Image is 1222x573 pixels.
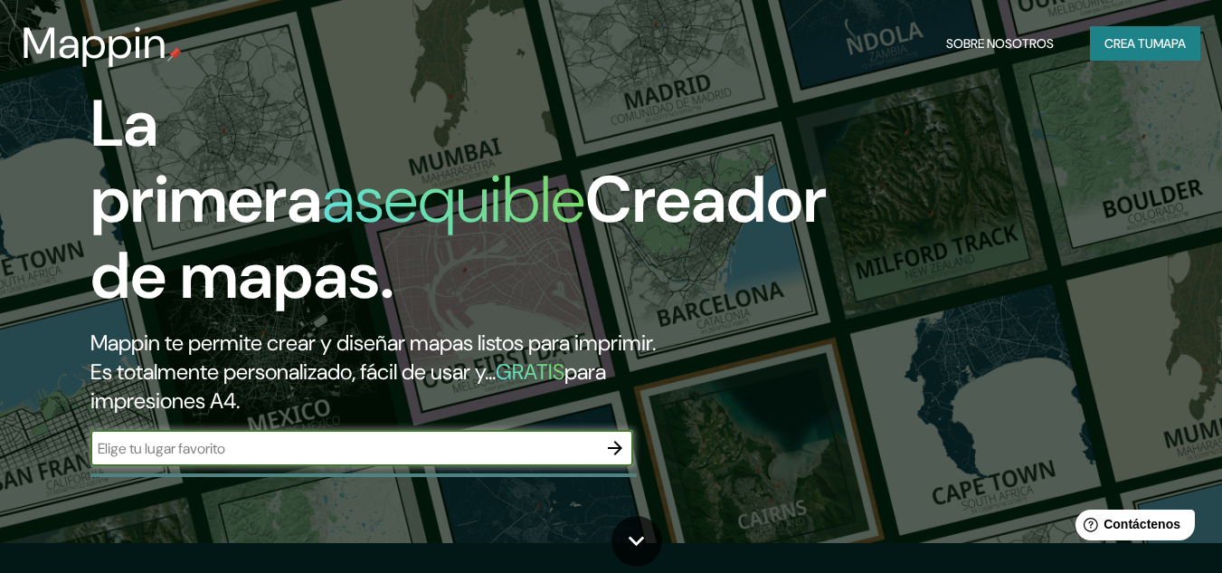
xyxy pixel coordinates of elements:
[939,26,1061,61] button: Sobre nosotros
[90,358,496,386] font: Es totalmente personalizado, fácil de usar y...
[90,81,322,242] font: La primera
[90,358,606,415] font: para impresiones A4.
[1153,35,1186,52] font: mapa
[1090,26,1200,61] button: Crea tumapa
[946,35,1054,52] font: Sobre nosotros
[90,158,827,318] font: Creador de mapas.
[167,47,182,62] img: pin de mapeo
[1061,502,1202,553] iframe: Lanzador de widgets de ayuda
[90,329,656,357] font: Mappin te permite crear y diseñar mapas listos para imprimir.
[1104,35,1153,52] font: Crea tu
[496,358,564,386] font: GRATIS
[22,14,167,72] font: Mappin
[90,438,597,459] input: Elige tu lugar favorito
[322,158,585,242] font: asequible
